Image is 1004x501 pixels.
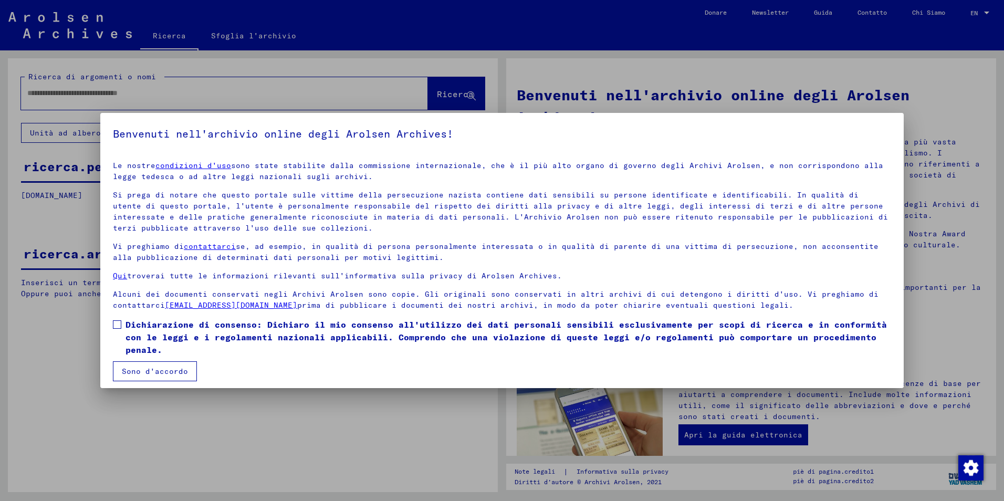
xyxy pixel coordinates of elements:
[184,242,236,251] a: contattarci
[113,241,891,263] p: Vi preghiamo di se, ad esempio, in qualità di persona personalmente interessata o in qualità di p...
[113,270,891,281] p: troverai tutte le informazioni rilevanti sull'informativa sulla privacy di Arolsen Archives.
[958,455,983,480] div: Modifica consenso
[113,271,127,280] a: Qui
[113,126,891,142] h5: Benvenuti nell'archivio online degli Arolsen Archives!
[165,300,297,310] a: [EMAIL_ADDRESS][DOMAIN_NAME]
[113,190,891,234] p: Si prega di notare che questo portale sulle vittime della persecuzione nazista contiene dati sens...
[113,289,891,311] p: Alcuni dei documenti conservati negli Archivi Arolsen sono copie. Gli originali sono conservati i...
[113,160,891,182] p: Le nostre sono state stabilite dalla commissione internazionale, che è il più alto organo di gove...
[155,161,231,170] a: condizioni d'uso
[125,319,887,355] font: Dichiarazione di consenso: Dichiaro il mio consenso all'utilizzo dei dati personali sensibili esc...
[958,455,984,481] img: Modifica consenso
[113,361,197,381] button: Sono d'accordo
